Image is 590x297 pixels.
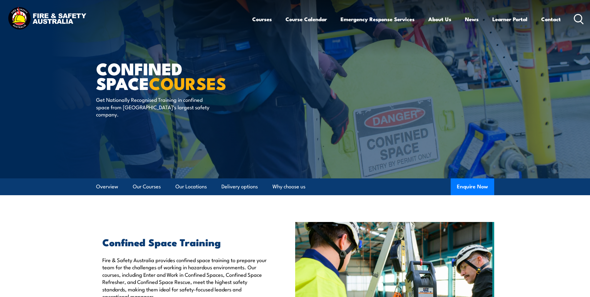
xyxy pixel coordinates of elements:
a: Contact [541,11,561,27]
a: Our Locations [175,178,207,195]
a: About Us [428,11,451,27]
a: Our Courses [133,178,161,195]
a: Why choose us [272,178,305,195]
a: Course Calendar [286,11,327,27]
button: Enquire Now [451,178,494,195]
strong: COURSES [149,70,226,96]
a: Emergency Response Services [341,11,415,27]
a: Delivery options [221,178,258,195]
a: News [465,11,479,27]
p: Get Nationally Recognised Training in confined space from [GEOGRAPHIC_DATA]’s largest safety comp... [96,96,210,118]
a: Courses [252,11,272,27]
h1: Confined Space [96,61,250,90]
h2: Confined Space Training [102,238,267,246]
a: Overview [96,178,118,195]
a: Learner Portal [492,11,527,27]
